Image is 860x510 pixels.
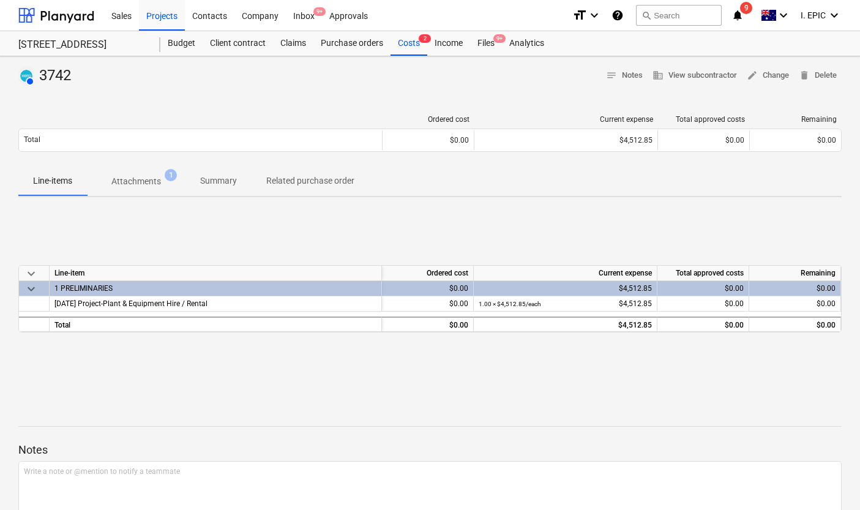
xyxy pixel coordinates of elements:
[663,115,745,124] div: Total approved costs
[662,296,744,312] div: $0.00
[387,281,468,296] div: $0.00
[18,66,34,86] div: Invoice has been synced with Xero and its status is currently AUTHORISED
[601,66,648,85] button: Notes
[641,10,651,20] span: search
[479,281,652,296] div: $4,512.85
[387,318,468,333] div: $0.00
[663,136,744,144] div: $0.00
[427,31,470,56] a: Income
[747,69,789,83] span: Change
[18,39,146,51] div: [STREET_ADDRESS]
[731,8,744,23] i: notifications
[391,31,427,56] div: Costs
[387,136,469,144] div: $0.00
[18,443,842,457] p: Notes
[755,136,836,144] div: $0.00
[111,175,161,188] p: Attachments
[382,266,474,281] div: Ordered cost
[479,301,541,307] small: 1.00 × $4,512.85 / each
[776,8,791,23] i: keyboard_arrow_down
[470,31,502,56] div: Files
[33,174,72,187] p: Line-items
[479,318,652,333] div: $4,512.85
[662,281,744,296] div: $0.00
[24,266,39,281] span: keyboard_arrow_down
[740,2,752,14] span: 9
[747,70,758,81] span: edit
[754,281,836,296] div: $0.00
[502,31,552,56] a: Analytics
[313,7,326,16] span: 9+
[24,135,40,145] p: Total
[200,174,237,187] p: Summary
[754,296,836,312] div: $0.00
[801,10,826,20] span: I. EPIC
[387,296,468,312] div: $0.00
[387,115,469,124] div: Ordered cost
[606,70,617,81] span: notes
[636,5,722,26] button: Search
[493,34,506,43] span: 9+
[470,31,502,56] a: Files9+
[648,66,742,85] button: View subcontractor
[203,31,273,56] a: Client contract
[54,281,376,296] div: 1 PRELIMINARIES
[479,296,652,312] div: $4,512.85
[313,31,391,56] a: Purchase orders
[754,318,836,333] div: $0.00
[273,31,313,56] a: Claims
[160,31,203,56] a: Budget
[657,266,749,281] div: Total approved costs
[50,266,382,281] div: Line-item
[50,317,382,332] div: Total
[662,318,744,333] div: $0.00
[606,69,643,83] span: Notes
[54,299,208,308] span: 3-01-16 Project-Plant & Equipment Hire / Rental
[587,8,602,23] i: keyboard_arrow_down
[266,174,354,187] p: Related purchase order
[611,8,624,23] i: Knowledge base
[18,66,76,86] div: 3742
[794,66,842,85] button: Delete
[20,70,32,82] img: xero.svg
[799,69,837,83] span: Delete
[755,115,837,124] div: Remaining
[419,34,431,43] span: 2
[799,451,860,510] iframe: Chat Widget
[652,69,737,83] span: View subcontractor
[572,8,587,23] i: format_size
[479,136,652,144] div: $4,512.85
[165,169,177,181] span: 1
[391,31,427,56] a: Costs2
[474,266,657,281] div: Current expense
[799,70,810,81] span: delete
[827,8,842,23] i: keyboard_arrow_down
[24,282,39,296] span: keyboard_arrow_down
[652,70,664,81] span: business
[749,266,841,281] div: Remaining
[742,66,794,85] button: Change
[479,115,653,124] div: Current expense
